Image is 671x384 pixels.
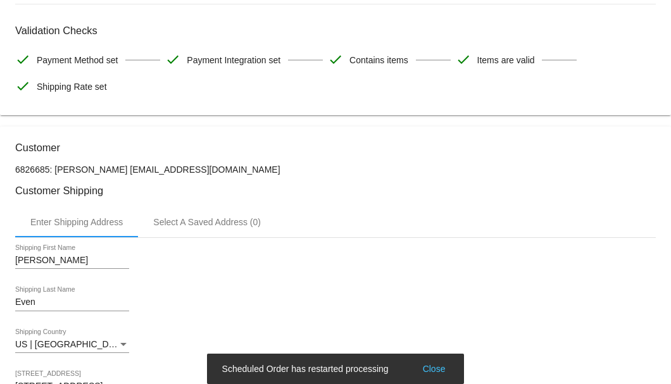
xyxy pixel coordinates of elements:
mat-select: Shipping Country [15,340,129,350]
h3: Customer [15,142,656,154]
simple-snack-bar: Scheduled Order has restarted processing [222,362,449,375]
h3: Validation Checks [15,25,656,37]
input: Shipping First Name [15,256,129,266]
span: Items are valid [477,47,535,73]
span: Shipping Rate set [37,73,107,100]
span: Payment Integration set [187,47,280,73]
mat-icon: check [456,52,471,67]
div: Select A Saved Address (0) [153,217,261,227]
mat-icon: check [15,78,30,94]
div: Enter Shipping Address [30,217,123,227]
span: US | [GEOGRAPHIC_DATA] [15,339,127,349]
mat-icon: check [328,52,343,67]
input: Shipping Last Name [15,297,129,307]
span: Contains items [349,47,408,73]
mat-icon: check [15,52,30,67]
button: Close [419,362,449,375]
h3: Customer Shipping [15,185,656,197]
span: Payment Method set [37,47,118,73]
mat-icon: check [165,52,180,67]
p: 6826685: [PERSON_NAME] [EMAIL_ADDRESS][DOMAIN_NAME] [15,164,656,175]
